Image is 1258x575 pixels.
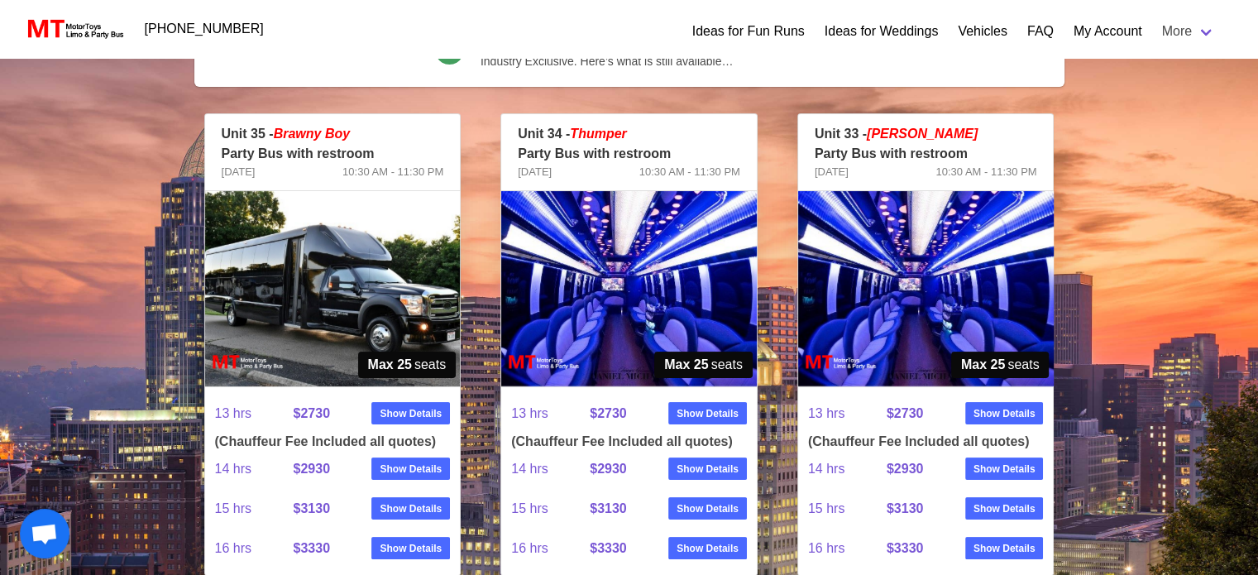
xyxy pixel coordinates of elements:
[808,449,887,489] span: 14 hrs
[798,191,1054,386] img: 33%2002.jpg
[380,501,442,516] strong: Show Details
[887,501,924,515] strong: $3130
[887,462,924,476] strong: $2930
[518,164,552,180] span: [DATE]
[215,434,451,449] h4: (Chauffeur Fee Included all quotes)
[222,144,444,164] p: Party Bus with restroom
[215,529,294,568] span: 16 hrs
[639,164,740,180] span: 10:30 AM - 11:30 PM
[215,394,294,434] span: 13 hrs
[973,501,1036,516] strong: Show Details
[1074,22,1142,41] a: My Account
[815,124,1037,144] p: Unit 33 -
[973,541,1036,556] strong: Show Details
[274,127,350,141] em: Brawny Boy
[293,541,330,555] strong: $3330
[23,17,125,41] img: MotorToys Logo
[664,355,708,375] strong: Max 25
[215,489,294,529] span: 15 hrs
[358,352,457,378] span: seats
[961,355,1005,375] strong: Max 25
[1152,15,1225,48] a: More
[808,489,887,529] span: 15 hrs
[511,434,747,449] h4: (Chauffeur Fee Included all quotes)
[815,144,1037,164] p: Party Bus with restroom
[808,529,887,568] span: 16 hrs
[1027,22,1054,41] a: FAQ
[222,124,444,144] p: Unit 35 -
[935,164,1036,180] span: 10:30 AM - 11:30 PM
[677,541,739,556] strong: Show Details
[511,449,590,489] span: 14 hrs
[501,191,757,386] img: 34%2002.jpg
[518,124,740,144] p: Unit 34 -
[368,355,412,375] strong: Max 25
[677,462,739,477] strong: Show Details
[973,462,1036,477] strong: Show Details
[825,22,939,41] a: Ideas for Weddings
[887,406,924,420] strong: $2730
[590,462,627,476] strong: $2930
[293,501,330,515] strong: $3130
[342,164,443,180] span: 10:30 AM - 11:30 PM
[590,541,627,555] strong: $3330
[887,541,924,555] strong: $3330
[380,541,442,556] strong: Show Details
[590,501,627,515] strong: $3130
[518,144,740,164] p: Party Bus with restroom
[293,406,330,420] strong: $2730
[808,434,1044,449] h4: (Chauffeur Fee Included all quotes)
[511,394,590,434] span: 13 hrs
[222,164,256,180] span: [DATE]
[692,22,805,41] a: Ideas for Fun Runs
[677,501,739,516] strong: Show Details
[205,191,461,386] img: 35%2001.jpg
[20,509,69,558] div: Open chat
[815,164,849,180] span: [DATE]
[867,127,978,141] em: [PERSON_NAME]
[511,529,590,568] span: 16 hrs
[293,462,330,476] strong: $2930
[215,449,294,489] span: 14 hrs
[958,22,1007,41] a: Vehicles
[380,406,442,421] strong: Show Details
[951,352,1050,378] span: seats
[380,462,442,477] strong: Show Details
[808,394,887,434] span: 13 hrs
[570,127,626,141] em: Thumper
[481,53,824,70] span: Industry Exclusive. Here’s what is still available…
[135,12,274,46] a: [PHONE_NUMBER]
[677,406,739,421] strong: Show Details
[973,406,1036,421] strong: Show Details
[654,352,753,378] span: seats
[511,489,590,529] span: 15 hrs
[590,406,627,420] strong: $2730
